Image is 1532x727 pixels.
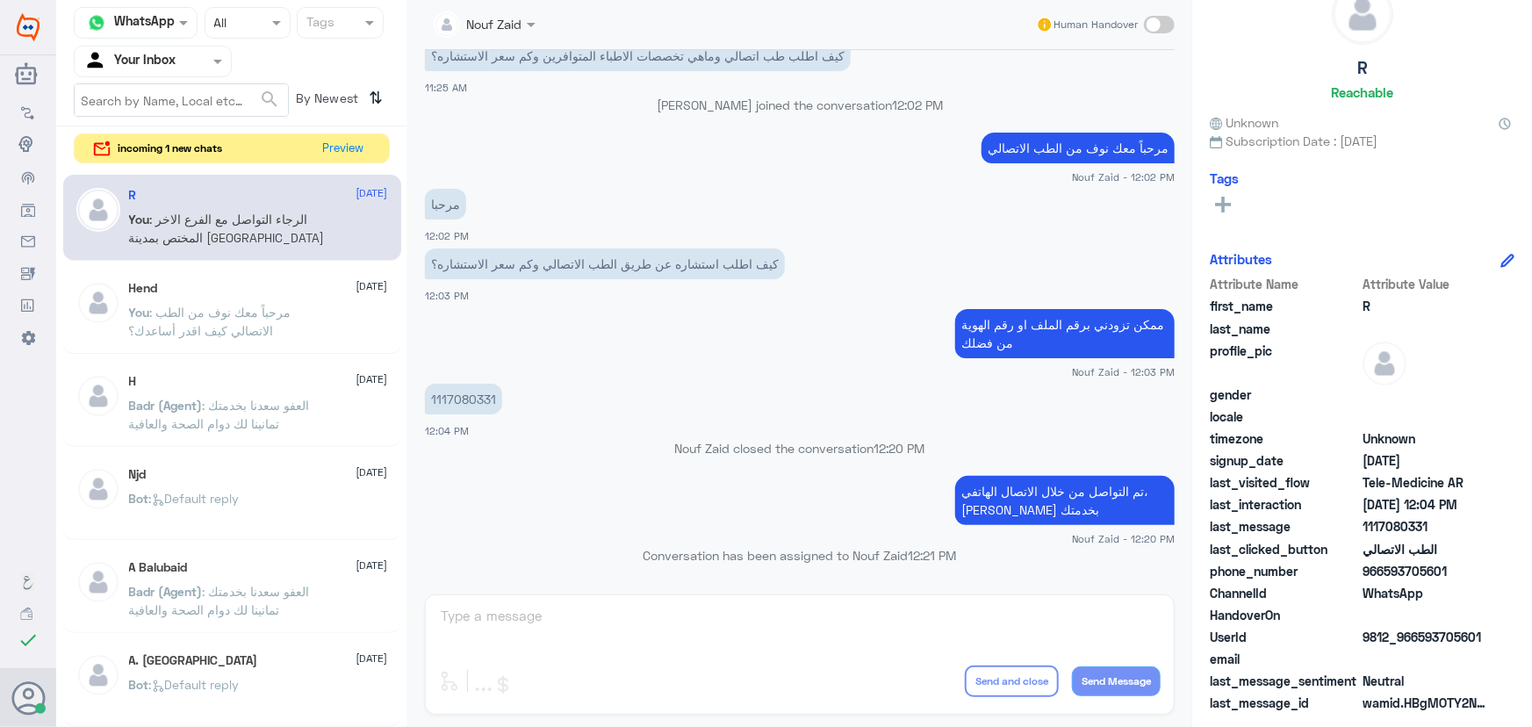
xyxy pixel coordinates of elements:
[965,666,1059,697] button: Send and close
[1210,320,1359,338] span: last_name
[76,653,120,697] img: defaultAdmin.png
[17,13,40,41] img: Widebot Logo
[1210,473,1359,492] span: last_visited_flow
[1363,562,1490,580] span: 966593705601
[1210,606,1359,624] span: HandoverOn
[129,677,149,692] span: Bot
[356,651,388,666] span: [DATE]
[909,548,957,563] span: 12:21 PM
[1210,540,1359,558] span: last_clicked_button
[76,374,120,418] img: defaultAdmin.png
[76,281,120,325] img: defaultAdmin.png
[129,212,325,245] span: : الرجاء التواصل مع الفرع الاخر المختص بمدينة [GEOGRAPHIC_DATA]
[259,89,280,110] span: search
[11,681,45,715] button: Avatar
[425,546,1175,565] p: Conversation has been assigned to Nouf Zaid
[1210,429,1359,448] span: timezone
[425,290,469,301] span: 12:03 PM
[1363,540,1490,558] span: الطب الاتصالي
[1210,342,1359,382] span: profile_pic
[1331,84,1393,100] h6: Reachable
[1363,606,1490,624] span: null
[425,230,469,241] span: 12:02 PM
[1210,251,1272,267] h6: Attributes
[1363,297,1490,315] span: R
[129,584,310,617] span: : العفو سعدنا بخدمتك تمانينا لك دوام الصحة والعافية
[1072,531,1175,546] span: Nouf Zaid - 12:20 PM
[1363,672,1490,690] span: 0
[1072,169,1175,184] span: Nouf Zaid - 12:02 PM
[1363,275,1490,293] span: Attribute Value
[1210,275,1359,293] span: Attribute Name
[1072,364,1175,379] span: Nouf Zaid - 12:03 PM
[1363,694,1490,712] span: wamid.HBgMOTY2NTkzNzA1NjAxFQIAEhgUM0FFNUJCOTNFRTQ2RjU0MTdDMUEA
[1363,584,1490,602] span: 2
[315,134,371,163] button: Preview
[370,83,384,112] i: ⇅
[76,188,120,232] img: defaultAdmin.png
[304,12,334,35] div: Tags
[83,10,110,36] img: whatsapp.png
[356,278,388,294] span: [DATE]
[129,491,149,506] span: Bot
[892,97,943,112] span: 12:02 PM
[1054,17,1138,32] span: Human Handover
[76,560,120,604] img: defaultAdmin.png
[149,677,240,692] span: : Default reply
[356,371,388,387] span: [DATE]
[129,653,258,668] h5: A. Turki
[1210,385,1359,404] span: gender
[129,212,150,227] span: You
[356,558,388,573] span: [DATE]
[1210,584,1359,602] span: ChannelId
[1210,113,1278,132] span: Unknown
[1363,407,1490,426] span: null
[982,133,1175,163] p: 24/9/2025, 12:02 PM
[149,491,240,506] span: : Default reply
[955,476,1175,525] p: 24/9/2025, 12:20 PM
[356,464,388,480] span: [DATE]
[1210,694,1359,712] span: last_message_id
[129,188,137,203] h5: R
[1363,628,1490,646] span: 9812_966593705601
[1210,451,1359,470] span: signup_date
[1210,562,1359,580] span: phone_number
[1363,517,1490,536] span: 1117080331
[425,439,1175,457] p: Nouf Zaid closed the conversation
[129,305,291,338] span: : مرحباً معك نوف من الطب الاتصالي كيف اقدر أساعدك؟
[425,425,469,436] span: 12:04 PM
[1210,517,1359,536] span: last_message
[1363,473,1490,492] span: Tele-Medicine AR
[119,140,223,156] span: incoming 1 new chats
[425,189,466,220] p: 24/9/2025, 12:02 PM
[1072,666,1161,696] button: Send Message
[1363,342,1406,385] img: defaultAdmin.png
[129,584,203,599] span: Badr (Agent)
[1363,495,1490,514] span: 2025-09-24T09:04:17.887Z
[425,248,785,279] p: 24/9/2025, 12:03 PM
[129,560,188,575] h5: A Balubaid
[1363,429,1490,448] span: Unknown
[129,305,150,320] span: You
[289,83,363,119] span: By Newest
[129,398,310,431] span: : العفو سعدنا بخدمتك تمانينا لك دوام الصحة والعافية
[1210,297,1359,315] span: first_name
[259,85,280,114] button: search
[1210,628,1359,646] span: UserId
[1357,58,1368,78] h5: R
[83,48,110,75] img: yourInbox.svg
[129,374,137,389] h5: H
[1210,672,1359,690] span: last_message_sentiment
[18,630,39,651] i: check
[1210,170,1239,186] h6: Tags
[1363,451,1490,470] span: 2025-09-24T08:24:49.887Z
[1210,495,1359,514] span: last_interaction
[1210,132,1514,150] span: Subscription Date : [DATE]
[129,281,158,296] h5: Hend
[356,185,388,201] span: [DATE]
[1210,650,1359,668] span: email
[955,309,1175,358] p: 24/9/2025, 12:03 PM
[425,82,467,93] span: 11:25 AM
[874,441,925,456] span: 12:20 PM
[129,398,203,413] span: Badr (Agent)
